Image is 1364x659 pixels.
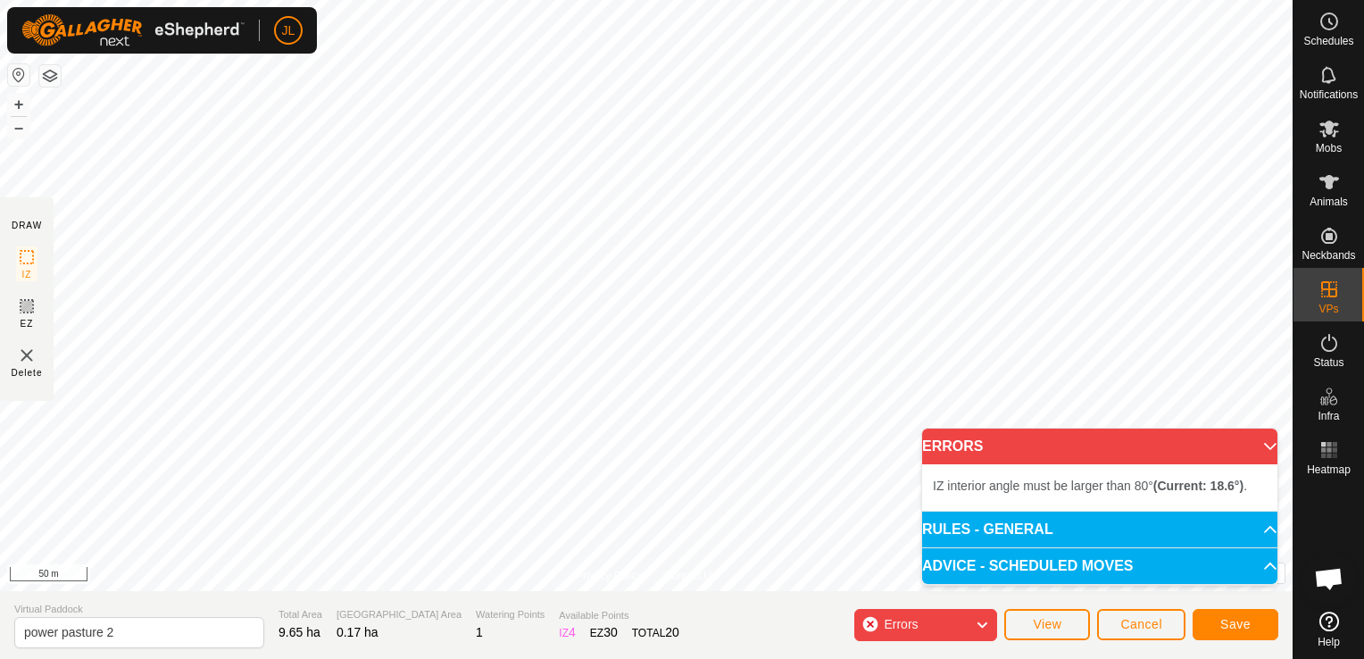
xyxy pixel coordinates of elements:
div: DRAW [12,219,42,232]
span: Neckbands [1302,250,1355,261]
span: Cancel [1120,617,1162,631]
span: 20 [665,625,679,639]
span: RULES - GENERAL [922,522,1053,537]
img: Gallagher Logo [21,14,245,46]
span: Infra [1318,411,1339,421]
span: Available Points [559,608,679,623]
span: EZ [21,317,34,330]
div: IZ [559,623,575,642]
div: TOTAL [632,623,679,642]
span: 4 [569,625,576,639]
span: 1 [476,625,483,639]
span: Animals [1310,196,1348,207]
button: – [8,117,29,138]
span: 9.65 ha [279,625,320,639]
button: Cancel [1097,609,1185,640]
span: Total Area [279,607,322,622]
span: Delete [12,366,43,380]
button: Save [1193,609,1278,640]
a: Help [1293,605,1364,655]
span: VPs [1318,304,1338,314]
p-accordion-content: ERRORS [922,464,1277,511]
span: IZ [22,268,32,281]
span: Watering Points [476,607,545,622]
a: Privacy Policy [576,568,643,584]
span: 0.17 ha [337,625,378,639]
button: Map Layers [39,65,61,87]
span: IZ interior angle must be larger than 80° . [933,479,1247,493]
span: View [1033,617,1061,631]
span: [GEOGRAPHIC_DATA] Area [337,607,462,622]
b: (Current: 18.6°) [1153,479,1243,493]
span: Mobs [1316,143,1342,154]
span: Notifications [1300,89,1358,100]
p-accordion-header: ERRORS [922,429,1277,464]
button: View [1004,609,1090,640]
button: + [8,94,29,115]
span: 30 [603,625,618,639]
span: Help [1318,637,1340,647]
span: ERRORS [922,439,983,454]
span: JL [282,21,295,40]
span: ADVICE - SCHEDULED MOVES [922,559,1133,573]
span: Errors [884,617,918,631]
button: Reset Map [8,64,29,86]
img: VP [16,345,37,366]
span: Schedules [1303,36,1353,46]
span: Save [1220,617,1251,631]
div: EZ [590,623,618,642]
p-accordion-header: RULES - GENERAL [922,512,1277,547]
p-accordion-header: ADVICE - SCHEDULED MOVES [922,548,1277,584]
a: Contact Us [664,568,717,584]
span: Status [1313,357,1343,368]
span: Virtual Paddock [14,602,264,617]
span: Heatmap [1307,464,1351,475]
div: Open chat [1302,552,1356,605]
